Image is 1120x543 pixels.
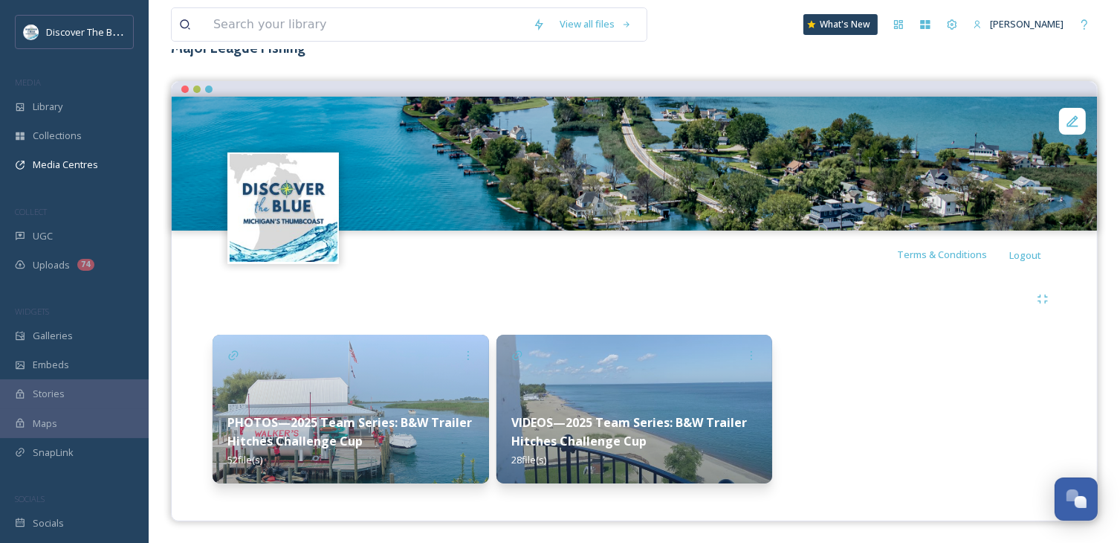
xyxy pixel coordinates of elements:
span: 52 file(s) [227,453,262,466]
span: SnapLink [33,446,74,460]
span: Media Centres [33,158,98,172]
img: 1710423113617.jpeg [230,154,337,262]
input: Search your library [206,8,525,41]
span: Library [33,100,62,114]
strong: VIDEOS—2025 Team Series: B&W Trailer Hitches Challenge Cup [511,414,747,449]
span: SOCIALS [15,493,45,504]
span: UGC [33,229,53,243]
span: Uploads [33,258,70,272]
span: 28 file(s) [511,453,546,466]
a: Terms & Conditions [897,245,1009,263]
span: [PERSON_NAME] [990,17,1064,30]
a: What's New [803,14,878,35]
span: MEDIA [15,77,41,88]
span: Embeds [33,358,69,372]
span: COLLECT [15,206,47,217]
img: 19985b64-7018-4bec-881a-ff5200f35d40.jpg [496,335,773,483]
span: Maps [33,417,57,431]
span: Terms & Conditions [897,248,987,261]
div: 74 [77,259,94,271]
img: c5e9317f-560e-4b77-870e-1de03aa9c3b1.jpg [213,335,489,483]
span: Galleries [33,329,73,343]
span: Socials [33,516,64,530]
a: View all files [552,10,639,39]
span: Logout [1009,248,1041,262]
span: WIDGETS [15,306,49,317]
img: 1710423113617.jpeg [24,25,39,39]
button: Open Chat [1055,478,1098,521]
img: Ferry Aerial Photo by Harsens Island Photography.jpeg [172,97,1097,231]
a: [PERSON_NAME] [965,10,1071,39]
span: Collections [33,129,82,143]
strong: PHOTOS—2025 Team Series: B&W Trailer Hitches Challenge Cup [227,414,472,449]
span: Stories [33,387,65,401]
span: Discover The Blue [46,25,126,39]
